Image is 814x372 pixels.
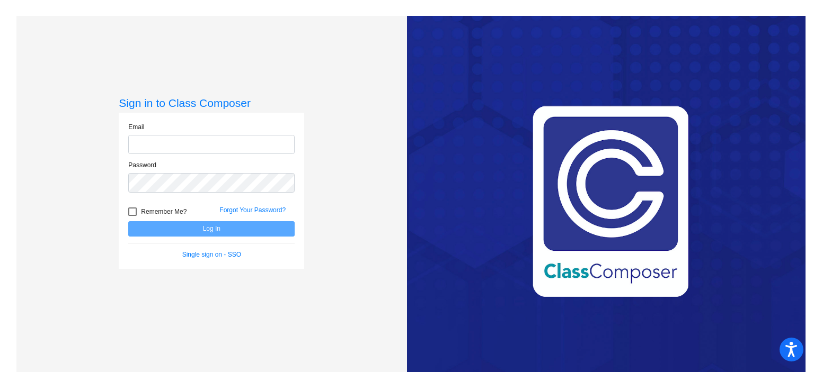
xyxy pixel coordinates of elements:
[182,251,241,258] a: Single sign on - SSO
[119,96,304,110] h3: Sign in to Class Composer
[141,205,187,218] span: Remember Me?
[128,160,156,170] label: Password
[128,221,295,237] button: Log In
[219,206,286,214] a: Forgot Your Password?
[128,122,144,132] label: Email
